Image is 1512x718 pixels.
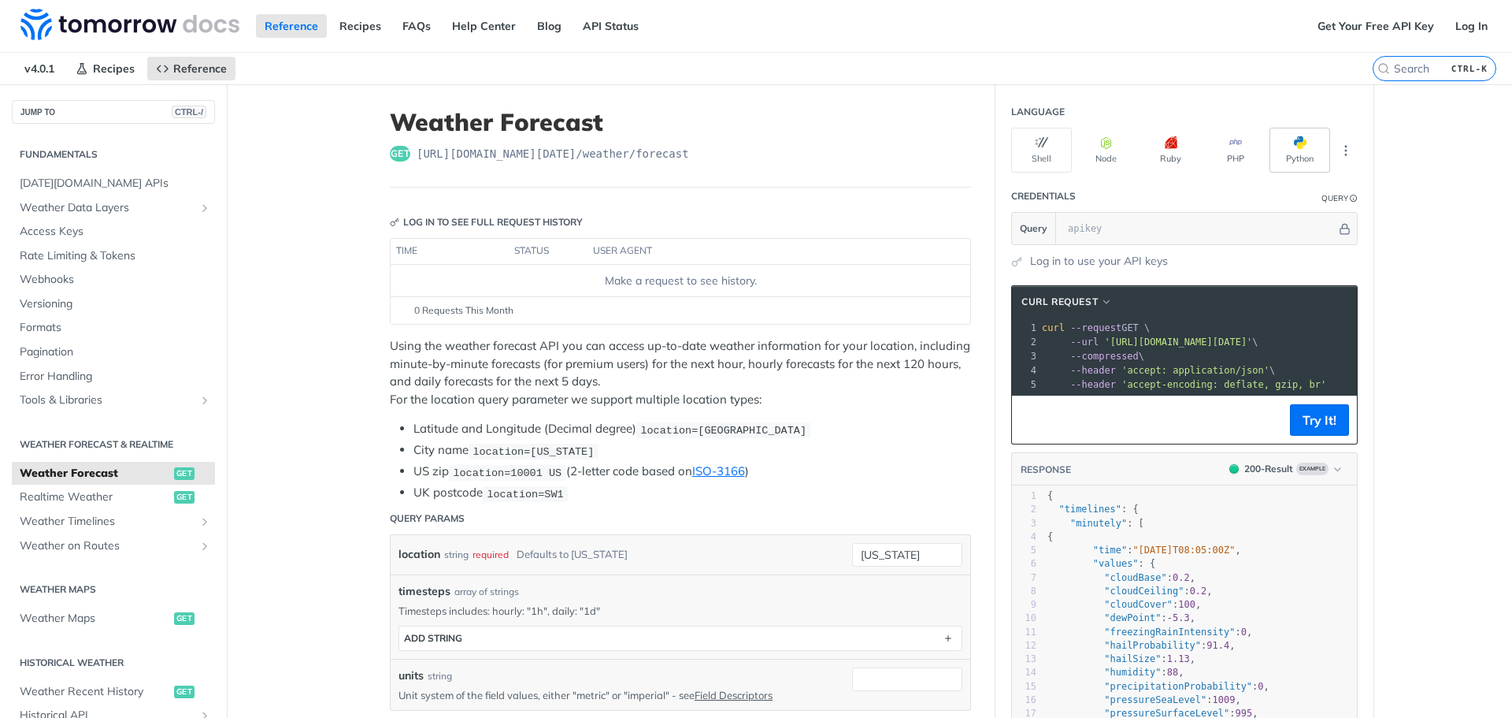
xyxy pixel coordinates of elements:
[12,220,215,244] a: Access Keys
[394,14,439,38] a: FAQs
[1190,586,1207,597] span: 0.2
[413,463,971,481] li: US zip (2-letter code based on )
[20,272,211,288] span: Webhooks
[444,543,469,566] div: string
[1047,640,1236,651] span: : ,
[1336,221,1353,236] button: Hide
[1047,667,1184,678] span: : ,
[472,543,509,566] div: required
[1047,545,1241,556] span: : ,
[1012,626,1036,639] div: 11
[174,612,195,625] span: get
[12,196,215,220] a: Weather Data LayersShow subpages for Weather Data Layers
[1173,572,1190,583] span: 0.2
[1047,653,1195,664] span: : ,
[20,466,170,482] span: Weather Forecast
[12,485,215,509] a: Realtime Weatherget
[20,320,211,336] span: Formats
[1070,351,1139,362] span: --compressed
[487,488,563,500] span: location=SW1
[390,218,399,227] svg: Key
[1104,681,1252,692] span: "precipitationProbability"
[12,292,215,316] a: Versioning
[1047,599,1201,610] span: : ,
[1076,128,1136,173] button: Node
[1167,667,1178,678] span: 88
[1012,378,1039,392] div: 5
[1047,572,1195,583] span: : ,
[1070,365,1116,376] span: --header
[397,273,964,289] div: Make a request to see history.
[1269,128,1330,173] button: Python
[1070,337,1099,348] span: --url
[1104,627,1235,638] span: "freezingRainIntensity"
[12,340,215,364] a: Pagination
[12,582,215,597] h2: Weather Maps
[1221,461,1349,477] button: 200200-ResultExample
[12,268,215,292] a: Webhooks
[1104,586,1184,597] span: "cloudCeiling"
[1104,599,1173,610] span: "cloudCover"
[16,57,63,80] span: v4.0.1
[1012,666,1036,679] div: 14
[174,686,195,698] span: get
[417,146,689,162] span: https://api.tomorrow.io/v4/weather/forecast
[20,369,211,385] span: Error Handling
[574,14,647,38] a: API Status
[1020,408,1042,432] button: Copy to clipboard
[1047,558,1155,569] span: : {
[1020,221,1047,236] span: Query
[1321,192,1348,204] div: Query
[1205,128,1266,173] button: PHP
[398,583,450,600] span: timesteps
[399,627,962,650] button: ADD string
[1012,598,1036,612] div: 9
[1012,503,1036,516] div: 2
[1104,694,1206,705] span: "pressureSeaLevel"
[472,445,594,457] span: location=[US_STATE]
[1093,545,1127,556] span: "time"
[174,467,195,480] span: get
[1012,530,1036,544] div: 4
[454,585,519,599] div: array of strings
[1093,558,1139,569] span: "values"
[1047,627,1252,638] span: : ,
[1012,489,1036,503] div: 1
[12,389,215,412] a: Tools & LibrariesShow subpages for Tools & Libraries
[413,484,971,502] li: UK postcode
[12,147,215,162] h2: Fundamentals
[12,244,215,268] a: Rate Limiting & Tokens
[20,200,195,216] span: Weather Data Layers
[331,14,390,38] a: Recipes
[1447,61,1492,76] kbd: CTRL-K
[528,14,570,38] a: Blog
[12,656,215,670] h2: Historical Weather
[12,680,215,704] a: Weather Recent Historyget
[587,239,939,264] th: user agent
[1206,640,1229,651] span: 91.4
[1042,322,1150,333] span: GET \
[20,344,211,360] span: Pagination
[1016,294,1118,310] button: cURL Request
[1060,213,1336,244] input: apikey
[20,224,211,240] span: Access Keys
[1178,599,1195,610] span: 100
[1042,365,1275,376] span: \
[1167,653,1190,664] span: 1.13
[1070,518,1127,529] span: "minutely"
[1121,379,1326,390] span: 'accept-encoding: deflate, gzip, br'
[198,515,211,528] button: Show subpages for Weather Timelines
[453,467,561,478] span: location=10001 US
[692,463,745,478] a: ISO-3166
[12,534,215,558] a: Weather on RoutesShow subpages for Weather on Routes
[1021,295,1098,309] span: cURL Request
[1011,105,1065,119] div: Language
[1290,404,1349,436] button: Try It!
[1012,321,1039,335] div: 1
[1173,612,1190,623] span: 5.3
[1047,681,1269,692] span: : ,
[1020,462,1072,478] button: RESPONSE
[1042,351,1144,362] span: \
[1309,14,1443,38] a: Get Your Free API Key
[1047,531,1053,542] span: {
